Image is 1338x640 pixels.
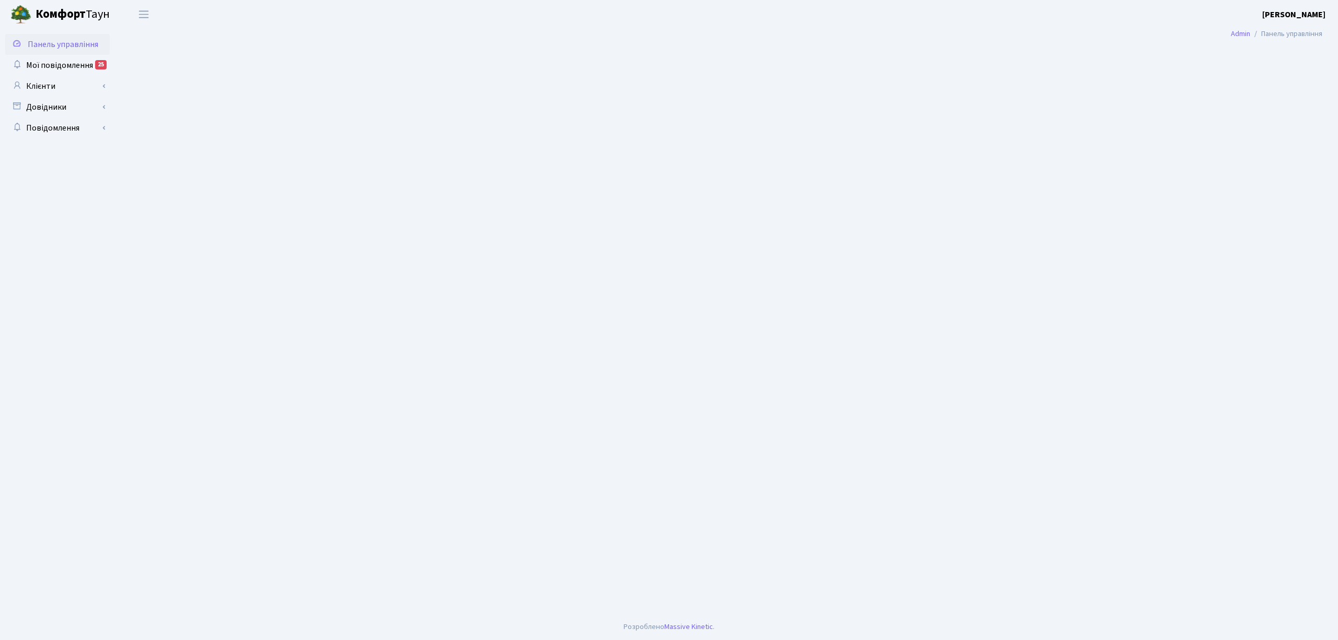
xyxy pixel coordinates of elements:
div: 25 [95,60,107,69]
a: Massive Kinetic [664,621,713,632]
a: Admin [1231,28,1250,39]
a: Панель управління [5,34,110,55]
a: Повідомлення [5,118,110,138]
img: logo.png [10,4,31,25]
span: Панель управління [28,39,98,50]
b: Комфорт [36,6,86,22]
span: Таун [36,6,110,24]
nav: breadcrumb [1215,23,1338,45]
a: Мої повідомлення25 [5,55,110,76]
b: [PERSON_NAME] [1262,9,1325,20]
li: Панель управління [1250,28,1322,40]
div: Розроблено . [624,621,714,633]
a: [PERSON_NAME] [1262,8,1325,21]
a: Довідники [5,97,110,118]
span: Мої повідомлення [26,60,93,71]
button: Переключити навігацію [131,6,157,23]
a: Клієнти [5,76,110,97]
